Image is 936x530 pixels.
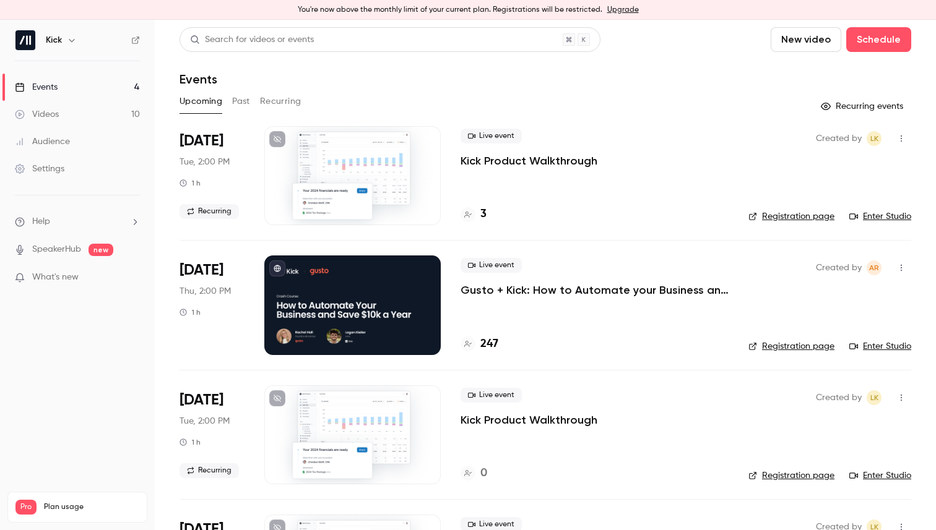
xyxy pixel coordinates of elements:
[180,255,245,354] div: Sep 25 Thu, 11:00 AM (America/Vancouver)
[869,260,879,275] span: AR
[180,178,201,188] div: 1 h
[748,340,834,353] a: Registration page
[461,129,522,143] span: Live event
[849,210,911,223] a: Enter Studio
[15,163,64,175] div: Settings
[180,126,245,225] div: Sep 23 Tue, 11:00 AM (America/Los Angeles)
[461,412,597,427] a: Kick Product Walkthrough
[180,92,222,111] button: Upcoming
[461,153,597,168] a: Kick Product Walkthrough
[461,206,487,223] a: 3
[44,502,139,512] span: Plan usage
[748,469,834,482] a: Registration page
[870,131,878,146] span: LK
[15,215,140,228] li: help-dropdown-opener
[461,258,522,273] span: Live event
[180,285,231,297] span: Thu, 2:00 PM
[15,500,37,515] span: Pro
[480,336,498,353] h4: 247
[461,336,498,353] a: 247
[190,33,314,46] div: Search for videos or events
[870,390,878,405] span: LK
[480,465,487,482] h4: 0
[748,210,834,223] a: Registration page
[867,131,882,146] span: Logan Kieller
[180,131,223,151] span: [DATE]
[180,390,223,410] span: [DATE]
[771,27,841,52] button: New video
[849,340,911,353] a: Enter Studio
[180,385,245,484] div: Sep 30 Tue, 11:00 AM (America/Los Angeles)
[815,96,911,116] button: Recurring events
[32,271,79,284] span: What's new
[180,463,239,478] span: Recurring
[180,437,201,447] div: 1 h
[89,244,113,256] span: new
[15,135,70,148] div: Audience
[180,204,239,219] span: Recurring
[260,92,301,111] button: Recurring
[461,283,729,297] a: Gusto + Kick: How to Automate your Business and Save $10k a Year
[846,27,911,52] button: Schedule
[46,34,62,46] h6: Kick
[180,156,230,168] span: Tue, 2:00 PM
[180,260,223,280] span: [DATE]
[15,81,58,93] div: Events
[480,206,487,223] h4: 3
[867,390,882,405] span: Logan Kieller
[15,108,59,121] div: Videos
[32,243,81,256] a: SpeakerHub
[15,30,35,50] img: Kick
[180,415,230,427] span: Tue, 2:00 PM
[816,131,862,146] span: Created by
[32,215,50,228] span: Help
[180,72,217,87] h1: Events
[232,92,250,111] button: Past
[461,465,487,482] a: 0
[867,260,882,275] span: Andrew Roth
[180,307,201,317] div: 1 h
[849,469,911,482] a: Enter Studio
[816,260,862,275] span: Created by
[816,390,862,405] span: Created by
[461,388,522,403] span: Live event
[607,5,639,15] a: Upgrade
